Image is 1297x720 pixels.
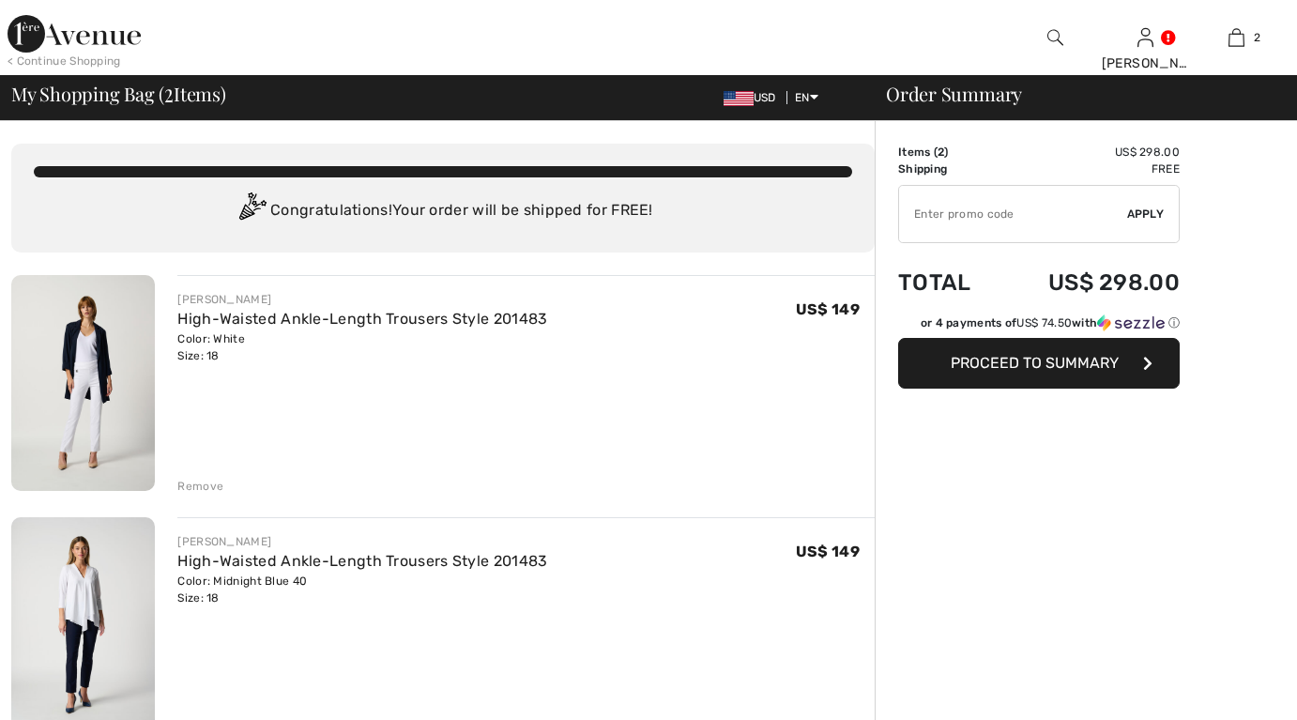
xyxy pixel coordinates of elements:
[177,310,547,328] a: High-Waisted Ankle-Length Trousers Style 201483
[898,144,999,161] td: Items ( )
[1016,316,1072,329] span: US$ 74.50
[863,84,1286,103] div: Order Summary
[796,543,860,560] span: US$ 149
[724,91,784,104] span: USD
[898,314,1180,338] div: or 4 payments ofUS$ 74.50withSezzle Click to learn more about Sezzle
[938,146,944,159] span: 2
[898,251,999,314] td: Total
[1137,26,1153,49] img: My Info
[796,300,860,318] span: US$ 149
[1192,26,1281,49] a: 2
[1097,314,1165,331] img: Sezzle
[999,161,1180,177] td: Free
[177,573,547,606] div: Color: Midnight Blue 40 Size: 18
[1102,54,1191,73] div: [PERSON_NAME]
[951,354,1119,372] span: Proceed to Summary
[999,144,1180,161] td: US$ 298.00
[724,91,754,106] img: US Dollar
[921,314,1180,331] div: or 4 payments of with
[8,15,141,53] img: 1ère Avenue
[1137,28,1153,46] a: Sign In
[34,192,852,230] div: Congratulations! Your order will be shipped for FREE!
[795,91,818,104] span: EN
[898,338,1180,389] button: Proceed to Summary
[898,161,999,177] td: Shipping
[999,251,1180,314] td: US$ 298.00
[899,186,1127,242] input: Promo code
[1254,29,1260,46] span: 2
[177,533,547,550] div: [PERSON_NAME]
[177,478,223,495] div: Remove
[1047,26,1063,49] img: search the website
[177,330,547,364] div: Color: White Size: 18
[1228,26,1244,49] img: My Bag
[8,53,121,69] div: < Continue Shopping
[11,84,226,103] span: My Shopping Bag ( Items)
[164,80,174,104] span: 2
[1127,206,1165,222] span: Apply
[11,275,155,491] img: High-Waisted Ankle-Length Trousers Style 201483
[233,192,270,230] img: Congratulation2.svg
[177,552,547,570] a: High-Waisted Ankle-Length Trousers Style 201483
[177,291,547,308] div: [PERSON_NAME]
